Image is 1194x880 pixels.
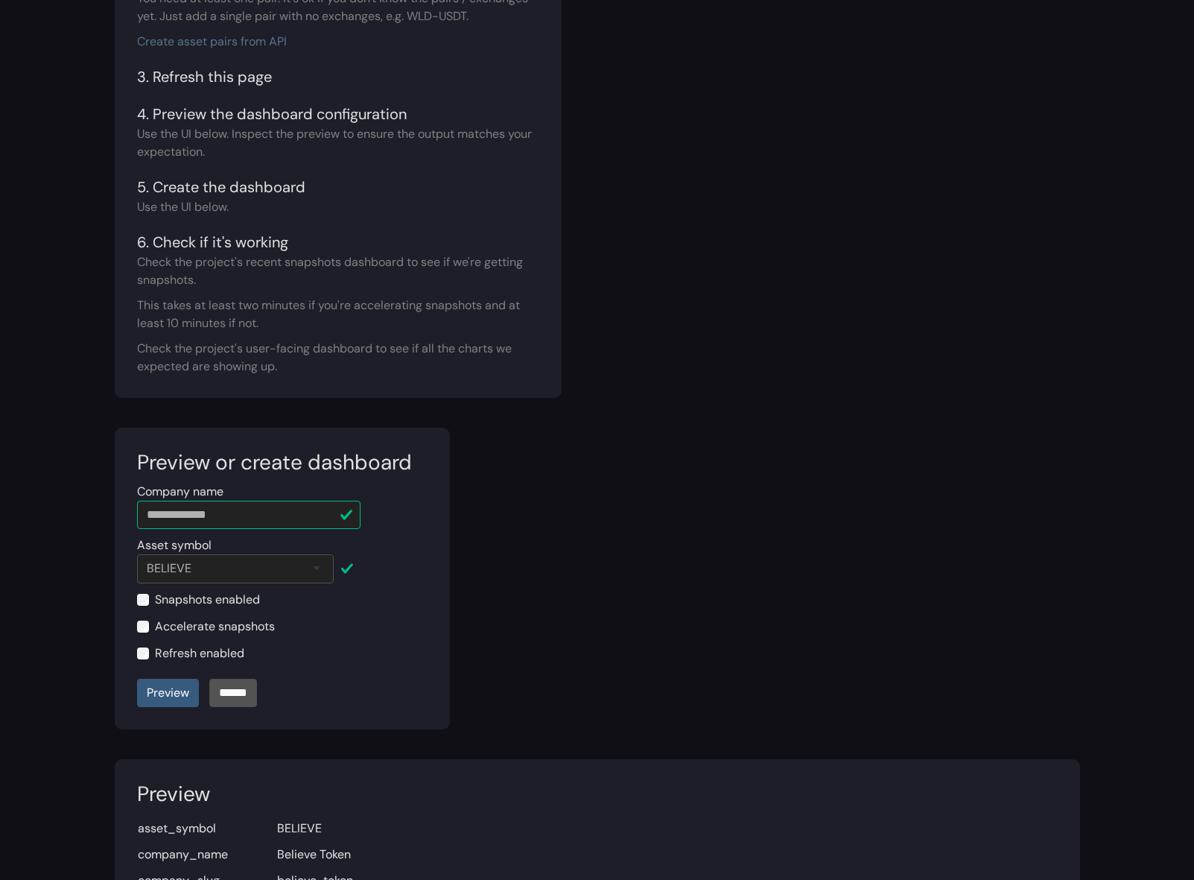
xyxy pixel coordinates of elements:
[155,618,275,636] label: Accelerate snapshots
[137,297,539,332] div: This takes at least two minutes if you're accelerating snapshots and at least 10 minutes if not.
[137,838,276,864] td: company_name
[276,812,372,838] td: BELIEVE
[137,34,287,49] a: Create asset pairs from API
[137,66,539,88] div: 3. Refresh this page
[147,560,191,577] div: BELIEVE
[137,253,539,289] div: Check the project's recent snapshots dashboard to see if we're getting snapshots.
[137,679,199,707] div: Preview
[137,450,428,475] h3: Preview or create dashboard
[155,591,260,609] label: Snapshots enabled
[137,198,539,216] div: Use the UI below.
[137,812,276,838] td: asset_symbol
[137,782,1058,807] h3: Preview
[276,838,372,864] td: Believe Token
[137,103,539,125] div: 4. Preview the dashboard configuration
[137,483,223,501] label: Company name
[137,536,212,554] label: Asset symbol
[137,125,539,161] div: Use the UI below. Inspect the preview to ensure the output matches your expectation.
[137,176,539,198] div: 5. Create the dashboard
[137,340,539,376] div: Check the project's user-facing dashboard to see if all the charts we expected are showing up.
[155,645,244,662] label: Refresh enabled
[137,231,539,253] div: 6. Check if it's working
